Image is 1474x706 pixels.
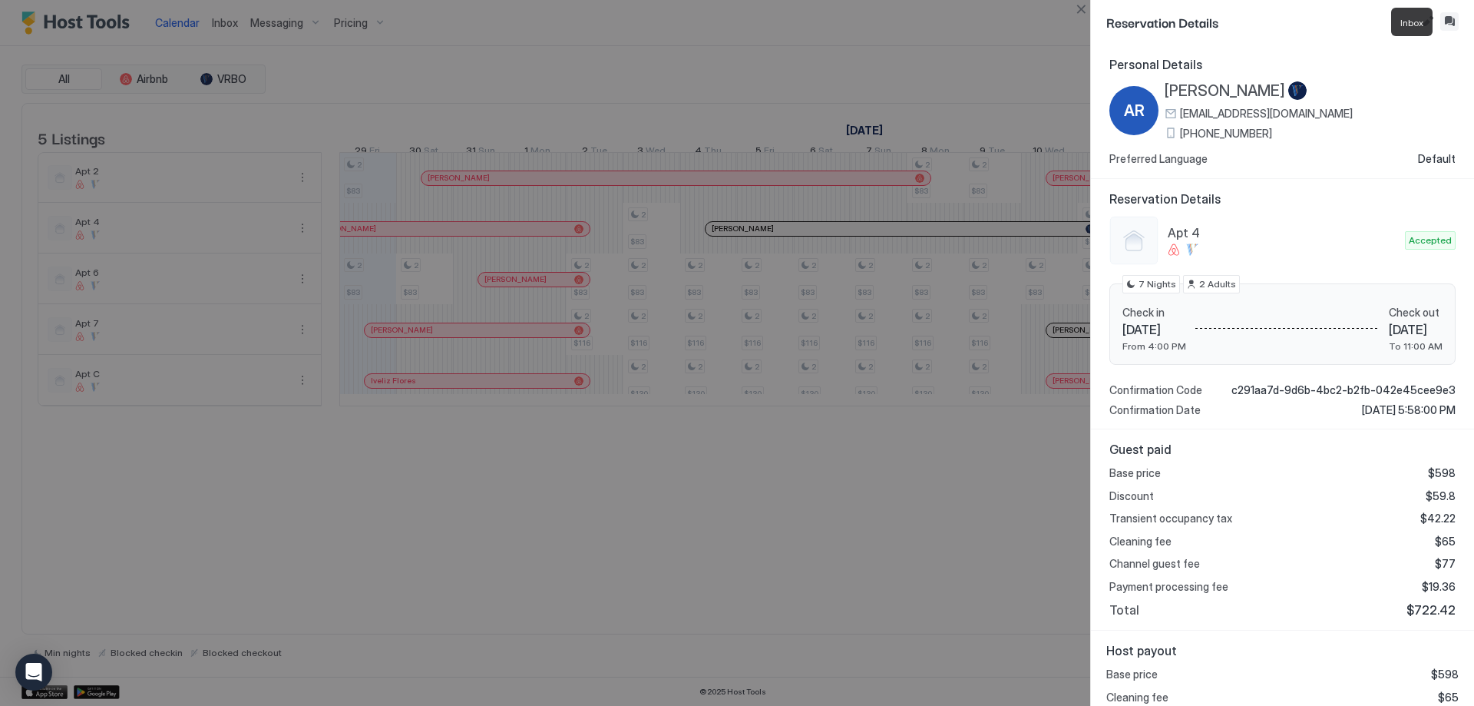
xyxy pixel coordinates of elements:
[1122,322,1186,337] span: [DATE]
[1435,535,1456,549] span: $65
[1109,602,1139,618] span: Total
[1109,466,1161,480] span: Base price
[1165,81,1285,101] span: [PERSON_NAME]
[1422,580,1456,594] span: $19.36
[1180,127,1272,141] span: [PHONE_NUMBER]
[1426,489,1456,503] span: $59.8
[1109,512,1232,525] span: Transient occupancy tax
[1389,322,1443,337] span: [DATE]
[1231,383,1456,397] span: c291aa7d-9d6b-4bc2-b2fb-042e45cee9e3
[1109,191,1456,207] span: Reservation Details
[1420,512,1456,525] span: $42.22
[1431,668,1459,681] span: $598
[1409,234,1452,247] span: Accepted
[1109,152,1208,166] span: Preferred Language
[1400,17,1423,28] span: Inbox
[1106,12,1416,31] span: Reservation Details
[1428,466,1456,480] span: $598
[1440,12,1459,31] button: Inbox
[1109,535,1172,549] span: Cleaning fee
[1109,57,1456,72] span: Personal Details
[1199,277,1236,291] span: 2 Adults
[1438,691,1459,704] span: $65
[1406,602,1456,618] span: $722.42
[1106,691,1168,704] span: Cleaning fee
[1418,152,1456,166] span: Default
[1124,99,1145,122] span: AR
[1389,306,1443,320] span: Check out
[1435,557,1456,571] span: $77
[1109,442,1456,457] span: Guest paid
[1122,306,1186,320] span: Check in
[1362,403,1456,417] span: [DATE] 5:58:00 PM
[1109,580,1228,594] span: Payment processing fee
[1109,403,1201,417] span: Confirmation Date
[1122,340,1186,352] span: From 4:00 PM
[15,654,52,691] div: Open Intercom Messenger
[1106,668,1158,681] span: Base price
[1180,107,1353,121] span: [EMAIL_ADDRESS][DOMAIN_NAME]
[1109,489,1154,503] span: Discount
[1109,383,1202,397] span: Confirmation Code
[1109,557,1200,571] span: Channel guest fee
[1168,225,1399,240] span: Apt 4
[1139,277,1176,291] span: 7 Nights
[1106,643,1459,658] span: Host payout
[1389,340,1443,352] span: To 11:00 AM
